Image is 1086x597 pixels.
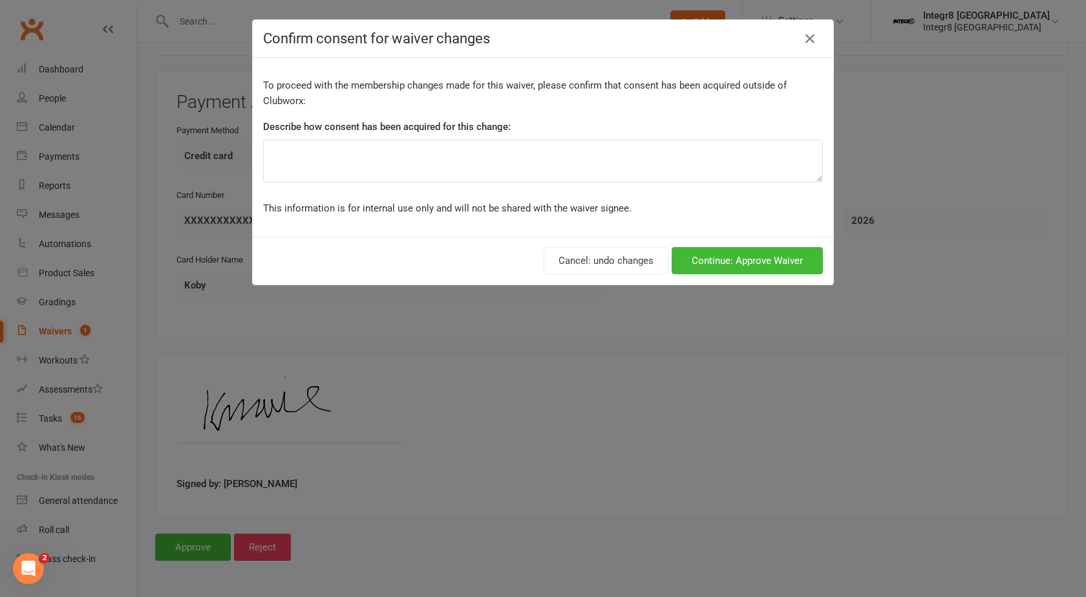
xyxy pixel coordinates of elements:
span: 2 [39,553,50,563]
label: Describe how consent has been acquired for this change: [263,119,511,135]
span: Confirm consent for waiver changes [263,30,490,47]
button: Continue: Approve Waiver [672,247,823,274]
button: Cancel: undo changes [544,247,668,274]
button: Close [800,28,820,49]
iframe: Intercom live chat [13,553,44,584]
p: This information is for internal use only and will not be shared with the waiver signee. [263,201,823,216]
p: To proceed with the membership changes made for this waiver, please confirm that consent has been... [263,78,823,109]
